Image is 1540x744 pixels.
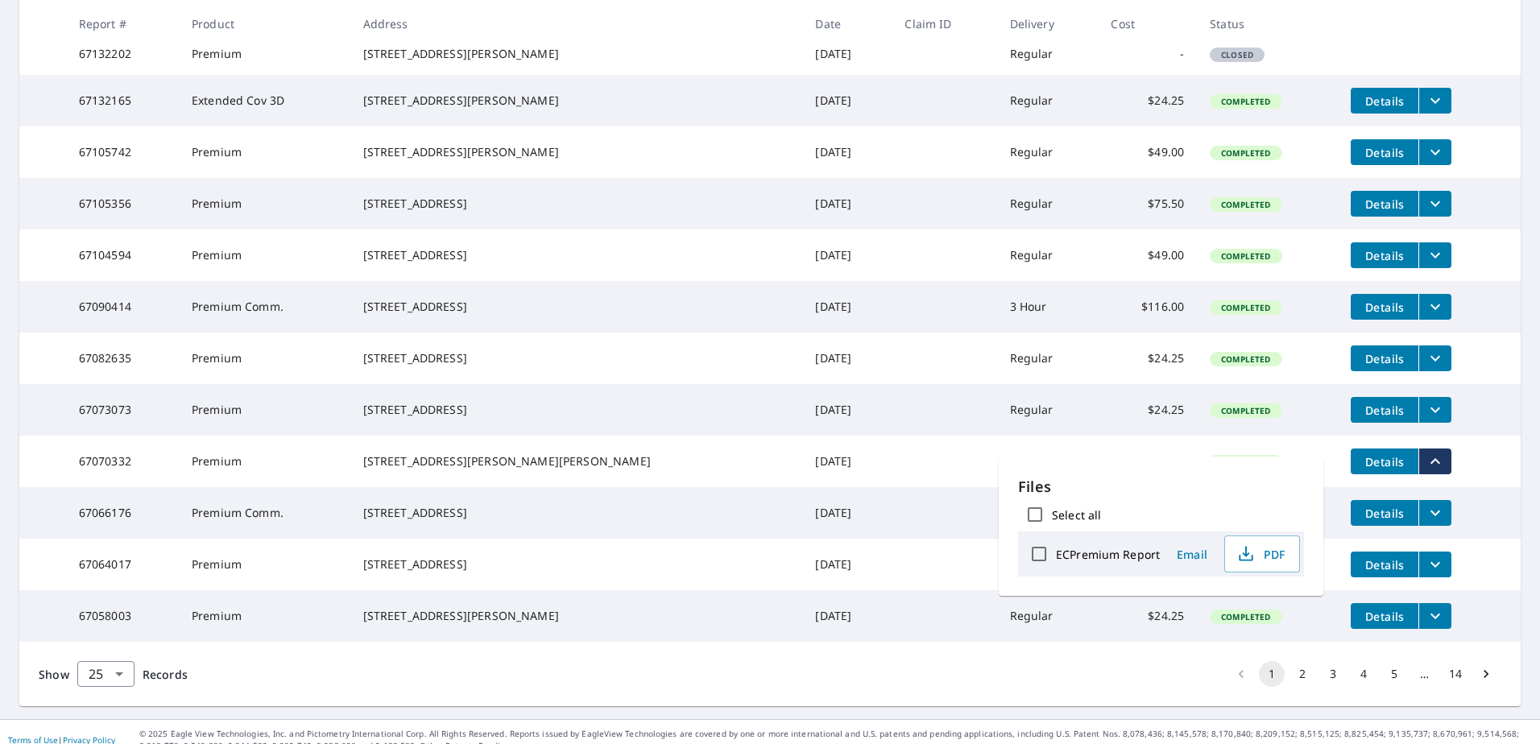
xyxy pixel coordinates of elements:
[1320,661,1346,687] button: Go to page 3
[997,590,1099,642] td: Regular
[1351,397,1418,423] button: detailsBtn-67073073
[66,229,179,281] td: 67104594
[1360,609,1409,624] span: Details
[1360,248,1409,263] span: Details
[1351,345,1418,371] button: detailsBtn-67082635
[363,453,790,469] div: [STREET_ADDRESS][PERSON_NAME][PERSON_NAME]
[179,281,350,333] td: Premium Comm.
[802,436,892,487] td: [DATE]
[66,178,179,229] td: 67105356
[802,590,892,642] td: [DATE]
[1351,500,1418,526] button: detailsBtn-67066176
[363,608,790,624] div: [STREET_ADDRESS][PERSON_NAME]
[363,93,790,109] div: [STREET_ADDRESS][PERSON_NAME]
[802,33,892,75] td: [DATE]
[802,229,892,281] td: [DATE]
[997,333,1099,384] td: Regular
[1351,603,1418,629] button: detailsBtn-67058003
[1351,88,1418,114] button: detailsBtn-67132165
[1418,345,1451,371] button: filesDropdownBtn-67082635
[1360,93,1409,109] span: Details
[802,126,892,178] td: [DATE]
[179,487,350,539] td: Premium Comm.
[363,46,790,62] div: [STREET_ADDRESS][PERSON_NAME]
[1351,661,1376,687] button: Go to page 4
[77,661,135,687] div: Show 25 records
[1360,351,1409,366] span: Details
[179,539,350,590] td: Premium
[1351,139,1418,165] button: detailsBtn-67105742
[363,556,790,572] div: [STREET_ADDRESS]
[66,487,179,539] td: 67066176
[1351,191,1418,217] button: detailsBtn-67105356
[1473,661,1499,687] button: Go to next page
[1360,403,1409,418] span: Details
[1018,476,1304,498] p: Files
[1098,33,1197,75] td: -
[1443,661,1468,687] button: Go to page 14
[66,384,179,436] td: 67073073
[1418,88,1451,114] button: filesDropdownBtn-67132165
[1056,547,1160,562] label: ECPremium Report
[1418,191,1451,217] button: filesDropdownBtn-67105356
[997,126,1099,178] td: Regular
[363,505,790,521] div: [STREET_ADDRESS]
[363,196,790,212] div: [STREET_ADDRESS]
[997,539,1099,590] td: 3 Hour
[1351,242,1418,268] button: detailsBtn-67104594
[802,75,892,126] td: [DATE]
[363,402,790,418] div: [STREET_ADDRESS]
[802,487,892,539] td: [DATE]
[179,590,350,642] td: Premium
[1098,333,1197,384] td: $24.25
[66,33,179,75] td: 67132202
[143,667,188,682] span: Records
[66,539,179,590] td: 67064017
[1211,49,1263,60] span: Closed
[1211,353,1280,365] span: Completed
[1351,448,1418,474] button: detailsBtn-67070332
[1418,603,1451,629] button: filesDropdownBtn-67058003
[179,33,350,75] td: Premium
[1052,507,1101,523] label: Select all
[1412,666,1438,682] div: …
[1211,147,1280,159] span: Completed
[66,436,179,487] td: 67070332
[1211,302,1280,313] span: Completed
[1259,661,1285,687] button: page 1
[1360,506,1409,521] span: Details
[997,75,1099,126] td: Regular
[1351,294,1418,320] button: detailsBtn-67090414
[66,281,179,333] td: 67090414
[363,299,790,315] div: [STREET_ADDRESS]
[1418,294,1451,320] button: filesDropdownBtn-67090414
[802,178,892,229] td: [DATE]
[39,667,69,682] span: Show
[1098,178,1197,229] td: $75.50
[1418,242,1451,268] button: filesDropdownBtn-67104594
[66,333,179,384] td: 67082635
[1360,454,1409,469] span: Details
[802,539,892,590] td: [DATE]
[997,178,1099,229] td: Regular
[1098,75,1197,126] td: $24.25
[1235,544,1286,564] span: PDF
[66,590,179,642] td: 67058003
[1418,139,1451,165] button: filesDropdownBtn-67105742
[1381,661,1407,687] button: Go to page 5
[1098,281,1197,333] td: $116.00
[1211,96,1280,107] span: Completed
[179,333,350,384] td: Premium
[997,436,1099,487] td: Regular
[1098,126,1197,178] td: $49.00
[997,281,1099,333] td: 3 Hour
[1360,196,1409,212] span: Details
[66,126,179,178] td: 67105742
[1360,300,1409,315] span: Details
[1418,500,1451,526] button: filesDropdownBtn-67066176
[997,384,1099,436] td: Regular
[1360,145,1409,160] span: Details
[1351,552,1418,577] button: detailsBtn-67064017
[802,384,892,436] td: [DATE]
[1211,199,1280,210] span: Completed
